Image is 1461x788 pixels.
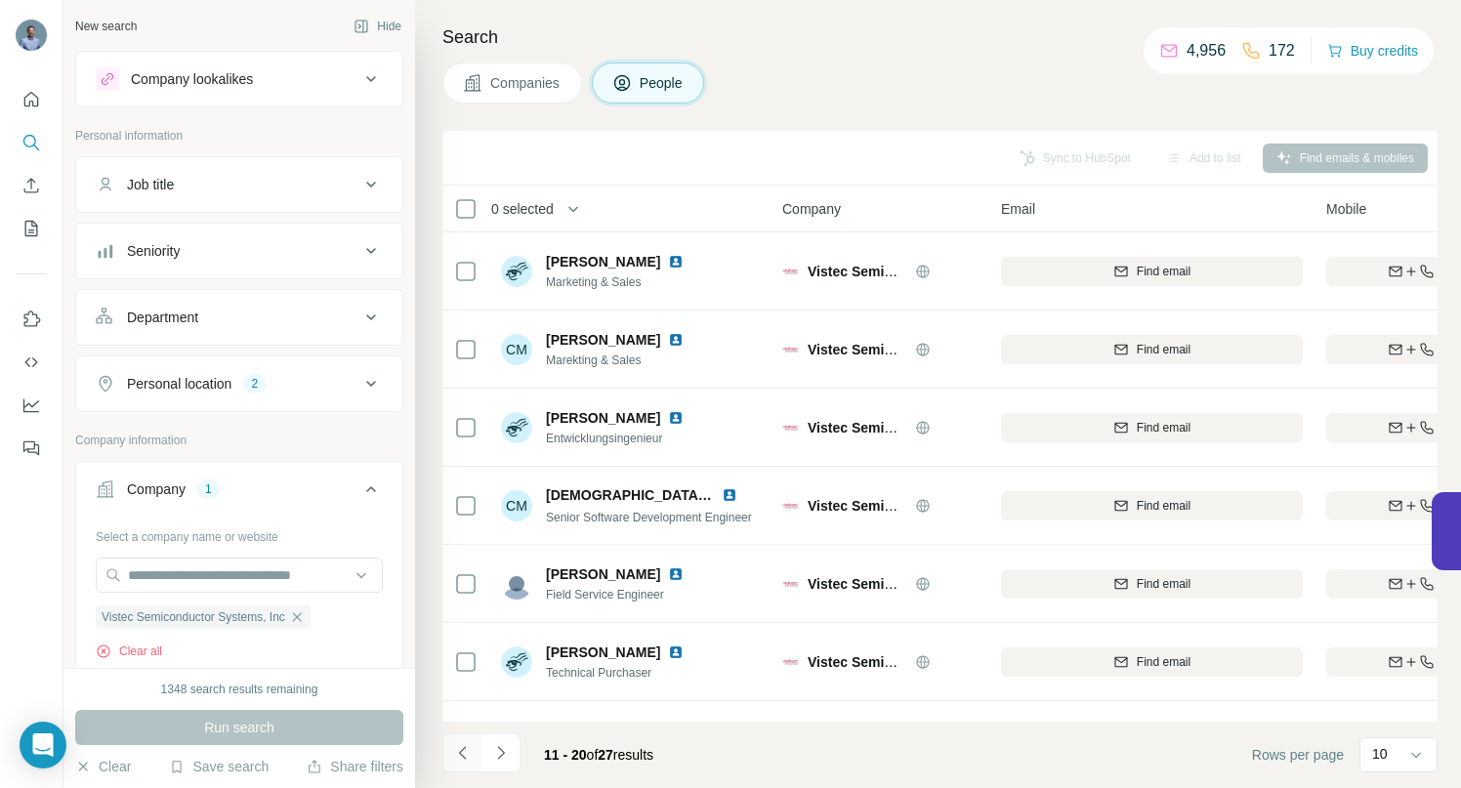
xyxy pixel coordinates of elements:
[76,228,402,274] button: Seniority
[546,487,817,503] span: [DEMOGRAPHIC_DATA][PERSON_NAME]
[668,566,684,582] img: LinkedIn logo
[501,334,532,365] div: CM
[1327,37,1418,64] button: Buy credits
[808,342,1038,357] span: Vistec Semiconductor Systems, Inc
[16,211,47,246] button: My lists
[544,747,587,763] span: 11 - 20
[782,264,798,279] img: Logo of Vistec Semiconductor Systems, Inc
[808,654,1038,670] span: Vistec Semiconductor Systems, Inc
[127,374,231,394] div: Personal location
[501,568,532,600] img: Avatar
[668,332,684,348] img: LinkedIn logo
[808,420,1038,435] span: Vistec Semiconductor Systems, Inc
[1137,497,1190,515] span: Find email
[587,747,599,763] span: of
[76,294,402,341] button: Department
[16,20,47,51] img: Avatar
[1269,39,1295,62] p: 172
[1001,413,1303,442] button: Find email
[96,643,162,660] button: Clear all
[782,576,798,592] img: Logo of Vistec Semiconductor Systems, Inc
[16,345,47,380] button: Use Surfe API
[76,56,402,103] button: Company lookalikes
[127,479,186,499] div: Company
[546,273,707,291] span: Marketing & Sales
[307,757,403,776] button: Share filters
[544,747,653,763] span: results
[598,747,613,763] span: 27
[546,330,660,350] span: [PERSON_NAME]
[546,252,660,271] span: [PERSON_NAME]
[127,241,180,261] div: Seniority
[481,733,521,772] button: Navigate to next page
[546,664,707,682] span: Technical Purchaser
[20,722,66,768] div: Open Intercom Messenger
[546,430,707,447] span: Entwicklungsingenieur
[782,420,798,435] img: Logo of Vistec Semiconductor Systems, Inc
[546,564,660,584] span: [PERSON_NAME]
[161,681,318,698] div: 1348 search results remaining
[668,410,684,426] img: LinkedIn logo
[782,654,798,670] img: Logo of Vistec Semiconductor Systems, Inc
[501,256,532,287] img: Avatar
[76,360,402,407] button: Personal location2
[1001,647,1303,677] button: Find email
[808,264,1038,279] span: Vistec Semiconductor Systems, Inc
[782,199,841,219] span: Company
[808,498,1038,514] span: Vistec Semiconductor Systems, Inc
[442,733,481,772] button: Navigate to previous page
[490,73,562,93] span: Companies
[808,576,1038,592] span: Vistec Semiconductor Systems, Inc
[1001,569,1303,599] button: Find email
[96,520,383,546] div: Select a company name or website
[16,168,47,203] button: Enrich CSV
[501,412,532,443] img: Avatar
[546,721,660,740] span: [PERSON_NAME]
[127,175,174,194] div: Job title
[127,308,198,327] div: Department
[16,431,47,466] button: Feedback
[102,608,285,626] span: Vistec Semiconductor Systems, Inc
[16,388,47,423] button: Dashboard
[1252,745,1344,765] span: Rows per page
[131,69,253,89] div: Company lookalikes
[546,643,660,662] span: [PERSON_NAME]
[75,18,137,35] div: New search
[1137,341,1190,358] span: Find email
[169,757,269,776] button: Save search
[75,757,131,776] button: Clear
[442,23,1438,51] h4: Search
[75,127,403,145] p: Personal information
[1137,653,1190,671] span: Find email
[501,490,532,521] div: CM
[197,480,220,498] div: 1
[1137,419,1190,436] span: Find email
[16,82,47,117] button: Quick start
[1372,744,1388,764] p: 10
[243,375,266,393] div: 2
[546,586,707,603] span: Field Service Engineer
[640,73,685,93] span: People
[782,498,798,514] img: Logo of Vistec Semiconductor Systems, Inc
[1001,491,1303,520] button: Find email
[491,199,554,219] span: 0 selected
[668,254,684,270] img: LinkedIn logo
[501,646,532,678] img: Avatar
[1326,199,1366,219] span: Mobile
[16,302,47,337] button: Use Surfe on LinkedIn
[16,125,47,160] button: Search
[76,466,402,520] button: Company1
[75,432,403,449] p: Company information
[722,487,737,503] img: LinkedIn logo
[340,12,415,41] button: Hide
[782,342,798,357] img: Logo of Vistec Semiconductor Systems, Inc
[1187,39,1226,62] p: 4,956
[76,161,402,208] button: Job title
[1137,263,1190,280] span: Find email
[546,352,707,369] span: Marekting & Sales
[546,408,660,428] span: [PERSON_NAME]
[668,644,684,660] img: LinkedIn logo
[1001,199,1035,219] span: Email
[1001,335,1303,364] button: Find email
[1001,257,1303,286] button: Find email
